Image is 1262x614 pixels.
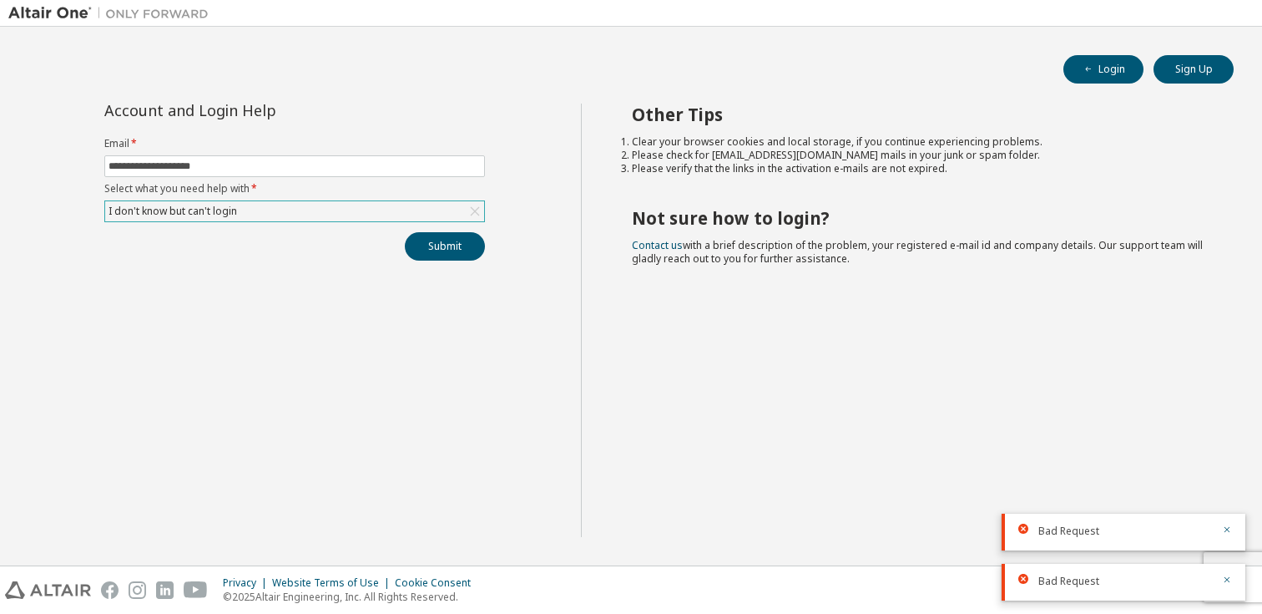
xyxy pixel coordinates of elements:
div: Website Terms of Use [272,576,395,590]
li: Clear your browser cookies and local storage, if you continue experiencing problems. [632,135,1204,149]
img: facebook.svg [101,581,119,599]
span: Bad Request [1038,525,1099,538]
div: Privacy [223,576,272,590]
button: Sign Up [1153,55,1234,84]
button: Submit [405,232,485,261]
img: instagram.svg [129,581,146,599]
div: I don't know but can't login [105,201,484,221]
li: Please verify that the links in the activation e-mails are not expired. [632,162,1204,175]
button: Login [1063,55,1143,84]
div: I don't know but can't login [106,202,240,221]
a: Contact us [632,238,683,252]
img: Altair One [8,5,217,22]
label: Select what you need help with [104,182,485,195]
span: with a brief description of the problem, your registered e-mail id and company details. Our suppo... [632,238,1203,266]
span: Bad Request [1038,575,1099,588]
h2: Other Tips [632,104,1204,125]
h2: Not sure how to login? [632,207,1204,229]
label: Email [104,137,485,150]
div: Account and Login Help [104,104,409,117]
img: youtube.svg [184,581,208,599]
div: Cookie Consent [395,576,481,590]
li: Please check for [EMAIL_ADDRESS][DOMAIN_NAME] mails in your junk or spam folder. [632,149,1204,162]
img: altair_logo.svg [5,581,91,599]
img: linkedin.svg [156,581,174,599]
p: © 2025 Altair Engineering, Inc. All Rights Reserved. [223,590,481,604]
